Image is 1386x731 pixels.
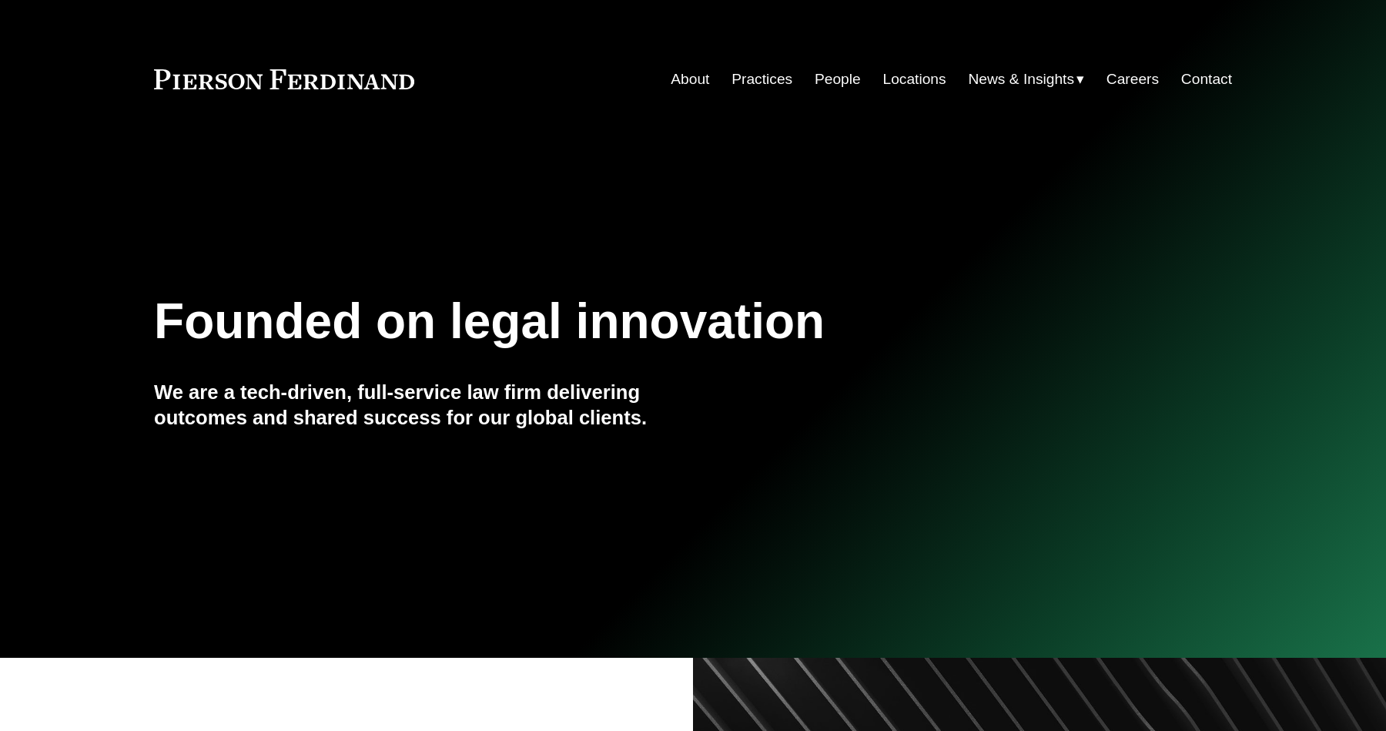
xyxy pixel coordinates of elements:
a: Careers [1106,65,1159,94]
a: Practices [731,65,792,94]
h4: We are a tech-driven, full-service law firm delivering outcomes and shared success for our global... [154,380,693,430]
a: Locations [883,65,946,94]
span: News & Insights [968,66,1074,93]
a: Contact [1181,65,1232,94]
a: About [671,65,709,94]
a: People [815,65,861,94]
h1: Founded on legal innovation [154,293,1053,350]
a: folder dropdown [968,65,1084,94]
